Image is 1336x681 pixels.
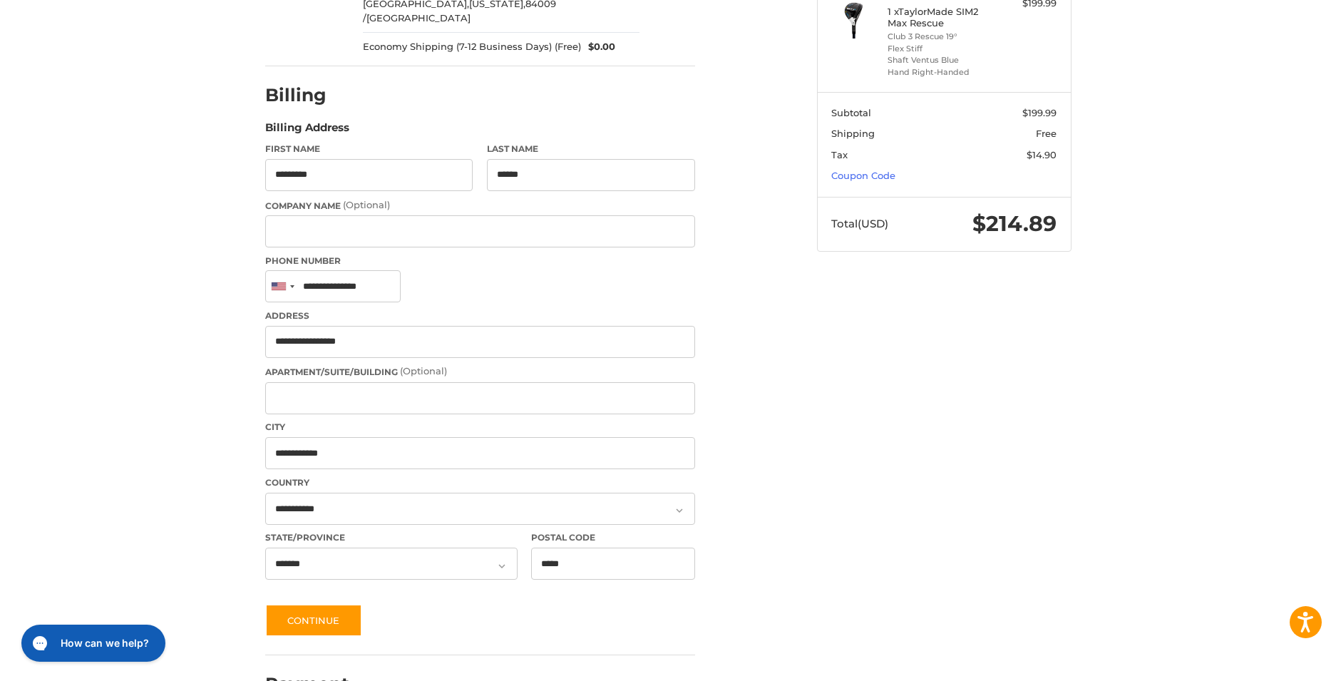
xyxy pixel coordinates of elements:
iframe: Google Customer Reviews [1218,642,1336,681]
span: $0.00 [581,40,615,54]
div: United States: +1 [266,271,299,302]
label: Address [265,309,695,322]
small: (Optional) [343,199,390,210]
label: Phone Number [265,255,695,267]
label: City [265,421,695,434]
li: Flex Stiff [888,43,997,55]
small: (Optional) [400,365,447,377]
label: Apartment/Suite/Building [265,364,695,379]
span: $199.99 [1022,107,1057,118]
a: Coupon Code [831,170,895,181]
span: Economy Shipping (7-12 Business Days) (Free) [363,40,581,54]
span: Tax [831,149,848,160]
iframe: Gorgias live chat messenger [14,620,170,667]
span: Free [1036,128,1057,139]
span: Subtotal [831,107,871,118]
label: Last Name [487,143,695,155]
span: Total (USD) [831,217,888,230]
label: State/Province [265,531,518,544]
li: Shaft Ventus Blue [888,54,997,66]
span: $214.89 [972,210,1057,237]
label: Country [265,476,695,489]
span: [GEOGRAPHIC_DATA] [366,12,471,24]
label: Postal Code [531,531,695,544]
label: First Name [265,143,473,155]
label: Company Name [265,198,695,213]
h2: Billing [265,84,349,106]
li: Hand Right-Handed [888,66,997,78]
h4: 1 x TaylorMade SIM2 Max Rescue [888,6,997,29]
span: Shipping [831,128,875,139]
legend: Billing Address [265,120,349,143]
li: Club 3 Rescue 19° [888,31,997,43]
span: $14.90 [1027,149,1057,160]
button: Continue [265,604,362,637]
